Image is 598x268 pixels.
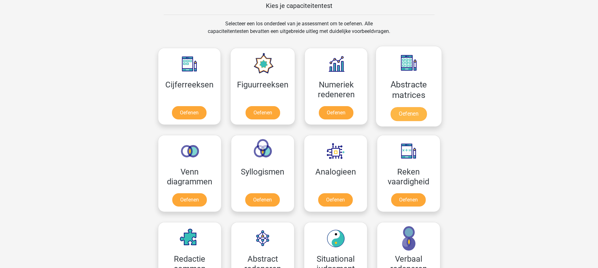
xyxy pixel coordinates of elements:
a: Oefenen [245,193,280,207]
a: Oefenen [391,107,427,121]
a: Oefenen [391,193,426,207]
a: Oefenen [172,106,207,119]
a: Oefenen [172,193,207,207]
a: Oefenen [319,106,353,119]
h5: Kies je capaciteitentest [164,2,435,10]
a: Oefenen [246,106,280,119]
div: Selecteer een los onderdeel van je assessment om te oefenen. Alle capaciteitentesten bevatten een... [202,20,396,43]
a: Oefenen [318,193,353,207]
